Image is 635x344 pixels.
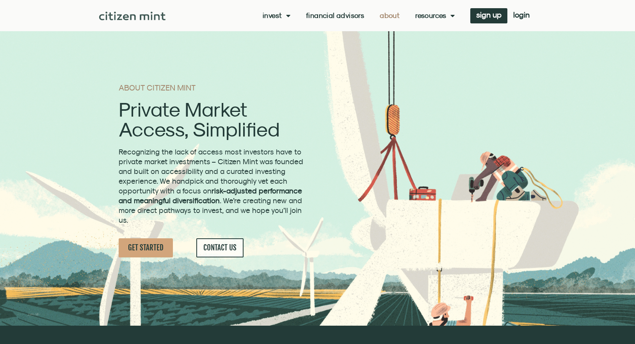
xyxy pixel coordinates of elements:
[128,243,164,253] span: GET STARTED
[263,12,290,20] a: Invest
[119,186,302,205] strong: risk-adjusted performance and meaningful diversification
[263,12,455,20] nav: Menu
[203,243,237,253] span: CONTACT US
[306,12,364,20] a: Financial Advisors
[119,84,306,92] h1: ABOUT CITIZEN MINT
[196,238,244,257] a: CONTACT US
[507,8,535,23] a: login
[476,12,502,18] span: sign up
[513,12,530,18] span: login
[415,12,455,20] a: Resources
[470,8,507,23] a: sign up
[119,147,303,224] span: Recognizing the lack of access most investors have to private market investments – Citizen Mint w...
[99,12,166,20] img: Citizen Mint
[380,12,400,20] a: About
[119,238,173,257] a: GET STARTED
[119,99,306,139] h2: Private Market Access, Simplified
